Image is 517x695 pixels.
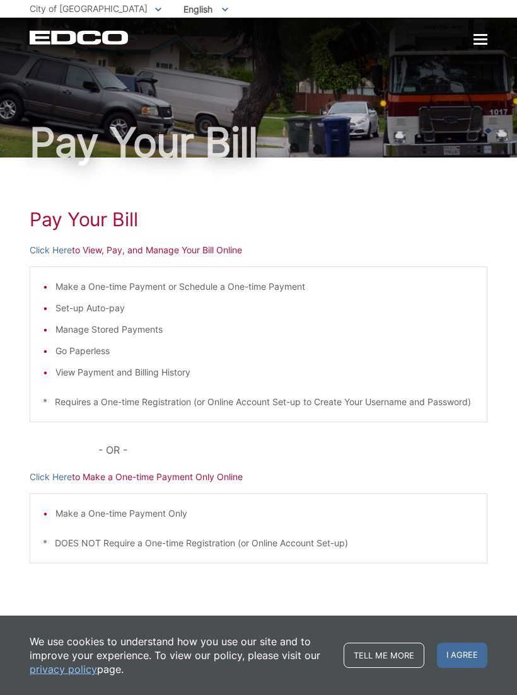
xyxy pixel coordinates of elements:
li: Go Paperless [55,344,474,358]
a: Click Here [30,243,72,257]
span: City of [GEOGRAPHIC_DATA] [30,3,148,14]
p: - OR - [98,441,487,459]
h1: Pay Your Bill [30,122,487,163]
p: * Requires a One-time Registration (or Online Account Set-up to Create Your Username and Password) [43,395,474,409]
li: Manage Stored Payments [55,323,474,336]
a: Tell me more [344,643,424,668]
li: View Payment and Billing History [55,365,474,379]
a: Click Here [30,470,72,484]
a: EDCD logo. Return to the homepage. [30,30,130,45]
p: We use cookies to understand how you use our site and to improve your experience. To view our pol... [30,635,331,676]
span: I agree [437,643,487,668]
li: Set-up Auto-pay [55,301,474,315]
li: Make a One-time Payment or Schedule a One-time Payment [55,280,474,294]
p: to View, Pay, and Manage Your Bill Online [30,243,487,257]
p: * DOES NOT Require a One-time Registration (or Online Account Set-up) [43,536,474,550]
a: privacy policy [30,662,97,676]
li: Make a One-time Payment Only [55,507,474,520]
p: to Make a One-time Payment Only Online [30,470,487,484]
h1: Pay Your Bill [30,208,487,231]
